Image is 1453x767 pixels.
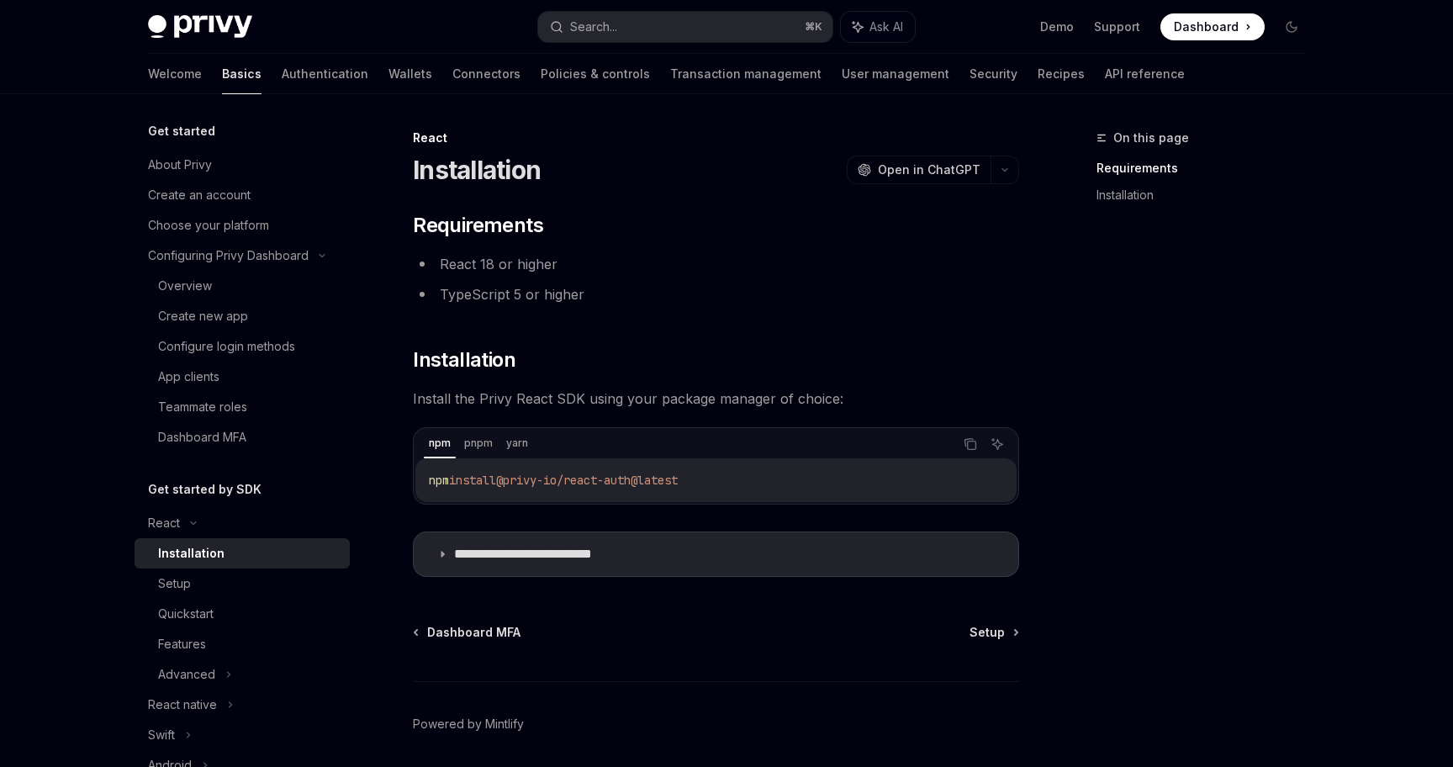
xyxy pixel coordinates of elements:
[135,331,350,362] a: Configure login methods
[970,54,1017,94] a: Security
[1174,19,1239,35] span: Dashboard
[429,473,449,488] span: npm
[459,433,498,453] div: pnpm
[135,362,350,392] a: App clients
[135,210,350,241] a: Choose your platform
[135,150,350,180] a: About Privy
[501,433,533,453] div: yarn
[970,624,1017,641] a: Setup
[148,54,202,94] a: Welcome
[135,301,350,331] a: Create new app
[148,479,262,500] h5: Get started by SDK
[413,387,1019,410] span: Install the Privy React SDK using your package manager of choice:
[959,433,981,455] button: Copy the contents from the code block
[1105,54,1185,94] a: API reference
[1040,19,1074,35] a: Demo
[413,716,524,733] a: Powered by Mintlify
[158,634,206,654] div: Features
[148,725,175,745] div: Swift
[570,17,617,37] div: Search...
[541,54,650,94] a: Policies & controls
[847,156,991,184] button: Open in ChatGPT
[148,121,215,141] h5: Get started
[158,604,214,624] div: Quickstart
[413,130,1019,146] div: React
[842,54,949,94] a: User management
[452,54,520,94] a: Connectors
[1278,13,1305,40] button: Toggle dark mode
[424,433,456,453] div: npm
[413,155,541,185] h1: Installation
[158,574,191,594] div: Setup
[148,246,309,266] div: Configuring Privy Dashboard
[135,180,350,210] a: Create an account
[427,624,520,641] span: Dashboard MFA
[449,473,496,488] span: install
[135,422,350,452] a: Dashboard MFA
[148,215,269,235] div: Choose your platform
[670,54,822,94] a: Transaction management
[282,54,368,94] a: Authentication
[1096,182,1318,209] a: Installation
[135,629,350,659] a: Features
[135,392,350,422] a: Teammate roles
[986,433,1008,455] button: Ask AI
[158,397,247,417] div: Teammate roles
[135,538,350,569] a: Installation
[135,271,350,301] a: Overview
[496,473,678,488] span: @privy-io/react-auth@latest
[970,624,1005,641] span: Setup
[158,367,219,387] div: App clients
[1038,54,1085,94] a: Recipes
[158,427,246,447] div: Dashboard MFA
[148,513,180,533] div: React
[148,155,212,175] div: About Privy
[1094,19,1140,35] a: Support
[805,20,822,34] span: ⌘ K
[1113,128,1189,148] span: On this page
[1160,13,1265,40] a: Dashboard
[415,624,520,641] a: Dashboard MFA
[413,212,543,239] span: Requirements
[158,543,225,563] div: Installation
[135,569,350,599] a: Setup
[413,283,1019,306] li: TypeScript 5 or higher
[158,276,212,296] div: Overview
[158,306,248,326] div: Create new app
[1096,155,1318,182] a: Requirements
[148,185,251,205] div: Create an account
[158,336,295,357] div: Configure login methods
[538,12,832,42] button: Search...⌘K
[222,54,262,94] a: Basics
[878,161,980,178] span: Open in ChatGPT
[388,54,432,94] a: Wallets
[148,695,217,715] div: React native
[869,19,903,35] span: Ask AI
[158,664,215,685] div: Advanced
[413,252,1019,276] li: React 18 or higher
[148,15,252,39] img: dark logo
[413,346,515,373] span: Installation
[135,599,350,629] a: Quickstart
[841,12,915,42] button: Ask AI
